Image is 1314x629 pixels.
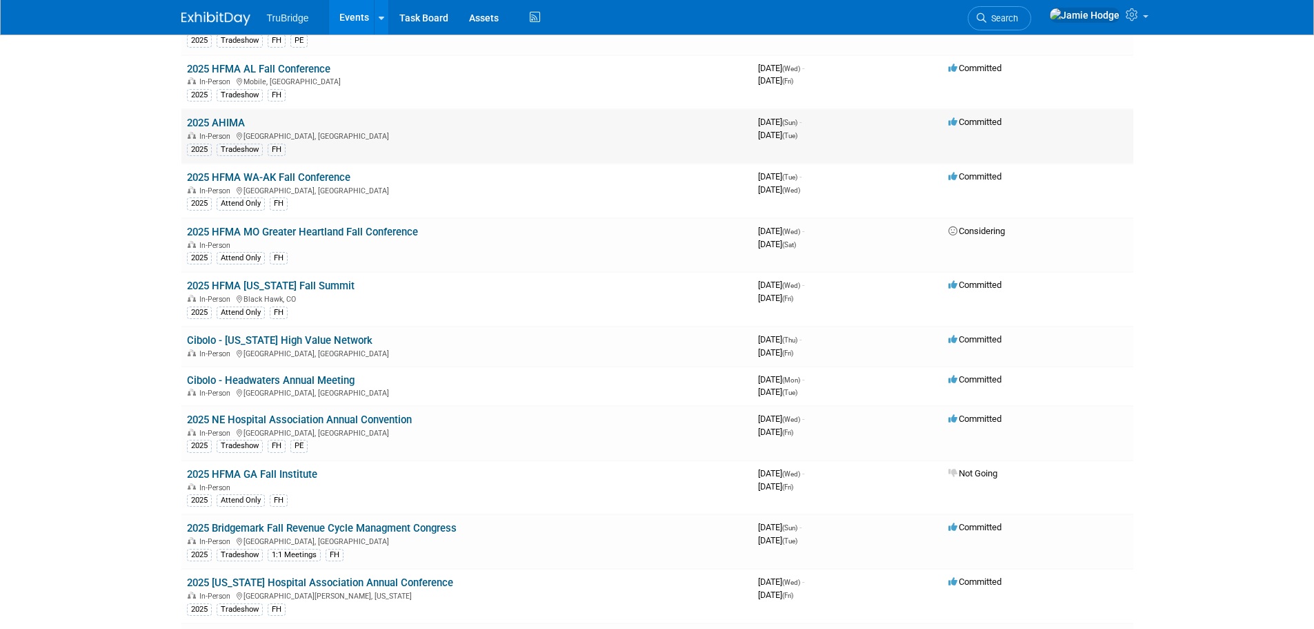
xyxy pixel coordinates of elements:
[217,494,265,507] div: Attend Only
[199,389,235,398] span: In-Person
[758,130,797,140] span: [DATE]
[758,414,804,424] span: [DATE]
[758,374,804,385] span: [DATE]
[187,427,747,438] div: [GEOGRAPHIC_DATA], [GEOGRAPHIC_DATA]
[782,483,793,491] span: (Fri)
[758,171,802,182] span: [DATE]
[758,577,804,587] span: [DATE]
[758,468,804,478] span: [DATE]
[199,132,235,141] span: In-Person
[187,414,412,426] a: 2025 NE Hospital Association Annual Convention
[758,293,793,303] span: [DATE]
[948,577,1002,587] span: Committed
[782,470,800,478] span: (Wed)
[268,549,321,561] div: 1:1 Meetings
[187,252,212,264] div: 2025
[782,524,797,532] span: (Sun)
[199,349,235,358] span: In-Person
[758,347,793,358] span: [DATE]
[758,184,800,195] span: [DATE]
[948,374,1002,385] span: Committed
[782,579,800,586] span: (Wed)
[326,549,344,561] div: FH
[187,494,212,507] div: 2025
[948,522,1002,532] span: Committed
[187,144,212,156] div: 2025
[270,252,288,264] div: FH
[268,440,286,452] div: FH
[758,239,796,249] span: [DATE]
[268,89,286,101] div: FH
[758,334,802,345] span: [DATE]
[217,144,263,156] div: Tradeshow
[968,6,1031,30] a: Search
[199,429,235,438] span: In-Person
[187,184,747,195] div: [GEOGRAPHIC_DATA], [GEOGRAPHIC_DATA]
[799,522,802,532] span: -
[758,75,793,86] span: [DATE]
[188,429,196,436] img: In-Person Event
[758,117,802,127] span: [DATE]
[188,483,196,490] img: In-Person Event
[268,144,286,156] div: FH
[199,241,235,250] span: In-Person
[199,186,235,195] span: In-Person
[270,197,288,210] div: FH
[187,307,212,319] div: 2025
[199,77,235,86] span: In-Person
[782,228,800,235] span: (Wed)
[270,494,288,507] div: FH
[187,535,747,546] div: [GEOGRAPHIC_DATA], [GEOGRAPHIC_DATA]
[188,389,196,396] img: In-Person Event
[188,349,196,356] img: In-Person Event
[268,603,286,616] div: FH
[217,549,263,561] div: Tradeshow
[799,334,802,345] span: -
[782,132,797,139] span: (Tue)
[267,12,309,23] span: TruBridge
[782,349,793,357] span: (Fri)
[187,280,355,292] a: 2025 HFMA [US_STATE] Fall Summit
[758,481,793,492] span: [DATE]
[187,590,747,601] div: [GEOGRAPHIC_DATA][PERSON_NAME], [US_STATE]
[802,63,804,73] span: -
[187,374,355,387] a: Cibolo - Headwaters Annual Meeting
[782,537,797,545] span: (Tue)
[187,468,317,481] a: 2025 HFMA GA Fall Institute
[268,35,286,47] div: FH
[782,186,800,194] span: (Wed)
[948,334,1002,345] span: Committed
[217,440,263,452] div: Tradeshow
[217,89,263,101] div: Tradeshow
[948,117,1002,127] span: Committed
[187,75,747,86] div: Mobile, [GEOGRAPHIC_DATA]
[782,376,800,384] span: (Mon)
[199,295,235,304] span: In-Person
[217,252,265,264] div: Attend Only
[187,35,212,47] div: 2025
[758,535,797,545] span: [DATE]
[758,387,797,397] span: [DATE]
[187,334,372,347] a: Cibolo - [US_STATE] High Value Network
[782,77,793,85] span: (Fri)
[758,280,804,290] span: [DATE]
[217,603,263,616] div: Tradeshow
[782,173,797,181] span: (Tue)
[270,307,288,319] div: FH
[217,197,265,210] div: Attend Only
[188,241,196,248] img: In-Person Event
[802,577,804,587] span: -
[758,590,793,600] span: [DATE]
[782,295,793,302] span: (Fri)
[188,132,196,139] img: In-Person Event
[217,307,265,319] div: Attend Only
[782,119,797,126] span: (Sun)
[188,537,196,544] img: In-Person Event
[187,171,350,184] a: 2025 HFMA WA-AK Fall Conference
[187,577,453,589] a: 2025 [US_STATE] Hospital Association Annual Conference
[799,117,802,127] span: -
[948,414,1002,424] span: Committed
[187,387,747,398] div: [GEOGRAPHIC_DATA], [GEOGRAPHIC_DATA]
[948,468,997,478] span: Not Going
[199,537,235,546] span: In-Person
